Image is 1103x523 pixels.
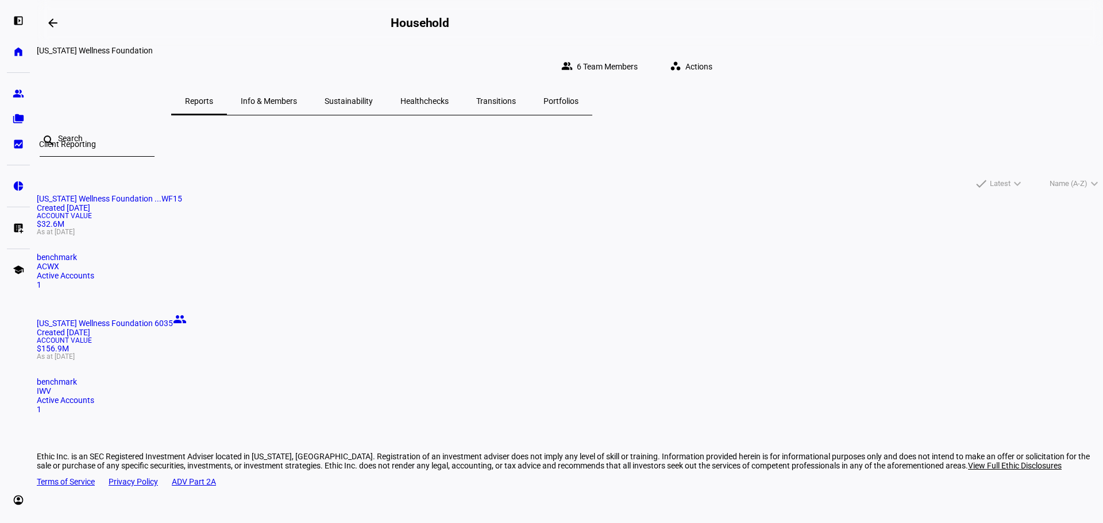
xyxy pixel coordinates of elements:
[37,212,1103,219] span: Account Value
[7,40,30,63] a: home
[185,97,213,105] span: Reports
[34,137,101,151] div: Client Reporting
[13,138,24,150] eth-mat-symbol: bid_landscape
[391,16,449,30] h2: Household
[7,133,30,156] a: bid_landscape
[46,16,60,30] mat-icon: arrow_backwards
[37,353,1103,360] span: As at [DATE]
[476,97,516,105] span: Transitions
[7,82,30,105] a: group
[109,477,158,486] a: Privacy Policy
[37,405,41,414] span: 1
[13,264,24,276] eth-mat-symbol: school
[651,55,726,78] eth-quick-actions: Actions
[42,134,56,148] mat-icon: search
[37,194,182,203] span: California Wellness Foundation ...WF15
[37,328,1103,337] div: Created [DATE]
[670,60,681,72] mat-icon: workspaces
[13,180,24,192] eth-mat-symbol: pie_chart
[400,97,449,105] span: Healthchecks
[172,477,216,486] a: ADV Part 2A
[37,337,1103,344] span: Account Value
[13,15,24,26] eth-mat-symbol: left_panel_open
[37,396,94,405] span: Active Accounts
[37,477,95,486] a: Terms of Service
[561,60,573,72] mat-icon: group
[543,97,579,105] span: Portfolios
[13,46,24,57] eth-mat-symbol: home
[13,222,24,234] eth-mat-symbol: list_alt_add
[37,280,41,289] span: 1
[968,461,1062,470] span: View Full Ethic Disclosures
[37,194,1103,289] a: [US_STATE] Wellness Foundation ...WF15Created [DATE]Account Value$32.6MAs at [DATE]benchmarkACWXA...
[58,134,145,143] input: Search
[7,107,30,130] a: folder_copy
[990,177,1011,191] span: Latest
[241,97,297,105] span: Info & Members
[37,452,1103,470] div: Ethic Inc. is an SEC Registered Investment Adviser located in [US_STATE], [GEOGRAPHIC_DATA]. Regi...
[7,175,30,197] a: pie_chart
[37,212,1103,235] div: $32.6M
[13,88,24,99] eth-mat-symbol: group
[37,319,173,328] span: California Wellness Foundation 6035
[37,262,59,271] span: ACWX
[37,203,1103,212] div: Created [DATE]
[685,55,712,78] span: Actions
[37,312,1103,414] a: [US_STATE] Wellness Foundation 6035Created [DATE]Account Value$156.9MAs at [DATE]benchmarkIWVActi...
[37,386,51,396] span: IWV
[37,46,726,55] div: California Wellness Foundation
[577,55,638,78] span: 6 Team Members
[661,55,726,78] button: Actions
[552,55,651,78] button: 6 Team Members
[1050,177,1087,191] span: Name (A-Z)
[37,253,77,262] span: benchmark
[13,113,24,125] eth-mat-symbol: folder_copy
[325,97,373,105] span: Sustainability
[173,312,187,326] mat-icon: people
[37,228,1103,235] span: As at [DATE]
[974,177,988,191] mat-icon: done
[37,377,77,386] span: benchmark
[37,271,94,280] span: Active Accounts
[13,494,24,506] eth-mat-symbol: account_circle
[37,337,1103,360] div: $156.9M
